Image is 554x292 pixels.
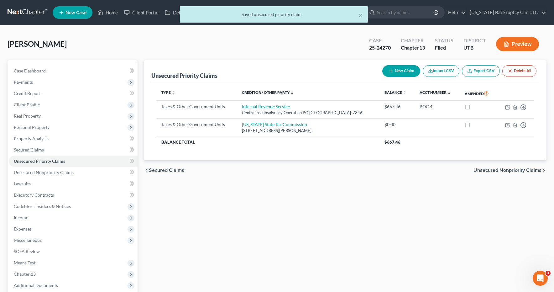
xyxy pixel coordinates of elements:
div: UTB [463,44,486,51]
th: Balance Total [156,136,379,148]
span: Property Analysis [14,136,49,141]
a: [US_STATE] State Tax Commission [242,122,307,127]
a: Type unfold_more [161,90,175,95]
span: Personal Property [14,125,50,130]
span: Expenses [14,226,32,231]
button: Preview [496,37,539,51]
div: [STREET_ADDRESS][PERSON_NAME] [242,128,375,134]
span: Means Test [14,260,35,265]
button: × [358,11,363,19]
span: Chapter 13 [14,271,36,277]
div: $667.46 [384,104,409,110]
a: Case Dashboard [9,65,138,77]
a: Creditor / Other Party unfold_more [242,90,294,95]
a: Acct Number unfold_more [420,90,451,95]
i: chevron_right [541,168,546,173]
div: Taxes & Other Government Units [161,104,232,110]
a: Unsecured Nonpriority Claims [9,167,138,178]
a: Credit Report [9,88,138,99]
span: Lawsuits [14,181,31,186]
button: Import CSV [423,65,459,77]
iframe: Intercom live chat [533,271,548,286]
span: Miscellaneous [14,237,42,243]
a: SOFA Review [9,246,138,257]
span: Credit Report [14,91,41,96]
div: Chapter [401,37,425,44]
span: Income [14,215,28,220]
div: Taxes & Other Government Units [161,121,232,128]
i: unfold_more [171,91,175,95]
span: Unsecured Nonpriority Claims [473,168,541,173]
span: Case Dashboard [14,68,46,73]
button: Unsecured Nonpriority Claims chevron_right [473,168,546,173]
span: Secured Claims [14,147,44,152]
i: unfold_more [447,91,451,95]
span: [PERSON_NAME] [8,39,67,48]
span: Secured Claims [149,168,184,173]
span: $667.46 [384,140,400,145]
span: 13 [419,45,425,50]
th: Amended [460,86,497,101]
a: Lawsuits [9,178,138,189]
div: Status [435,37,453,44]
div: POC 4 [420,104,455,110]
span: Client Profile [14,102,40,107]
a: Internal Revenue Service [242,104,290,109]
span: SOFA Review [14,249,40,254]
span: Unsecured Nonpriority Claims [14,170,74,175]
button: chevron_left Secured Claims [144,168,184,173]
div: Filed [435,44,453,51]
a: Balance unfold_more [384,90,406,95]
span: Additional Documents [14,283,58,288]
span: Executory Contracts [14,192,54,198]
a: Secured Claims [9,144,138,156]
i: unfold_more [290,91,294,95]
span: 3 [546,271,551,276]
div: $0.00 [384,121,409,128]
div: Centralized Insolvency Operation PO [GEOGRAPHIC_DATA]-7346 [242,110,375,116]
div: Unsecured Priority Claims [151,72,217,79]
a: Property Analysis [9,133,138,144]
button: New Claim [382,65,420,77]
a: Export CSV [462,65,500,77]
div: Chapter [401,44,425,51]
a: Unsecured Priority Claims [9,156,138,167]
div: District [463,37,486,44]
i: unfold_more [403,91,406,95]
span: Real Property [14,113,41,119]
div: 25-24270 [369,44,391,51]
div: Case [369,37,391,44]
div: Saved unsecured priority claim [185,11,363,18]
i: chevron_left [144,168,149,173]
button: Delete All [502,65,536,77]
span: Codebtors Insiders & Notices [14,204,71,209]
span: Unsecured Priority Claims [14,158,65,164]
a: Executory Contracts [9,189,138,201]
span: Payments [14,79,33,85]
